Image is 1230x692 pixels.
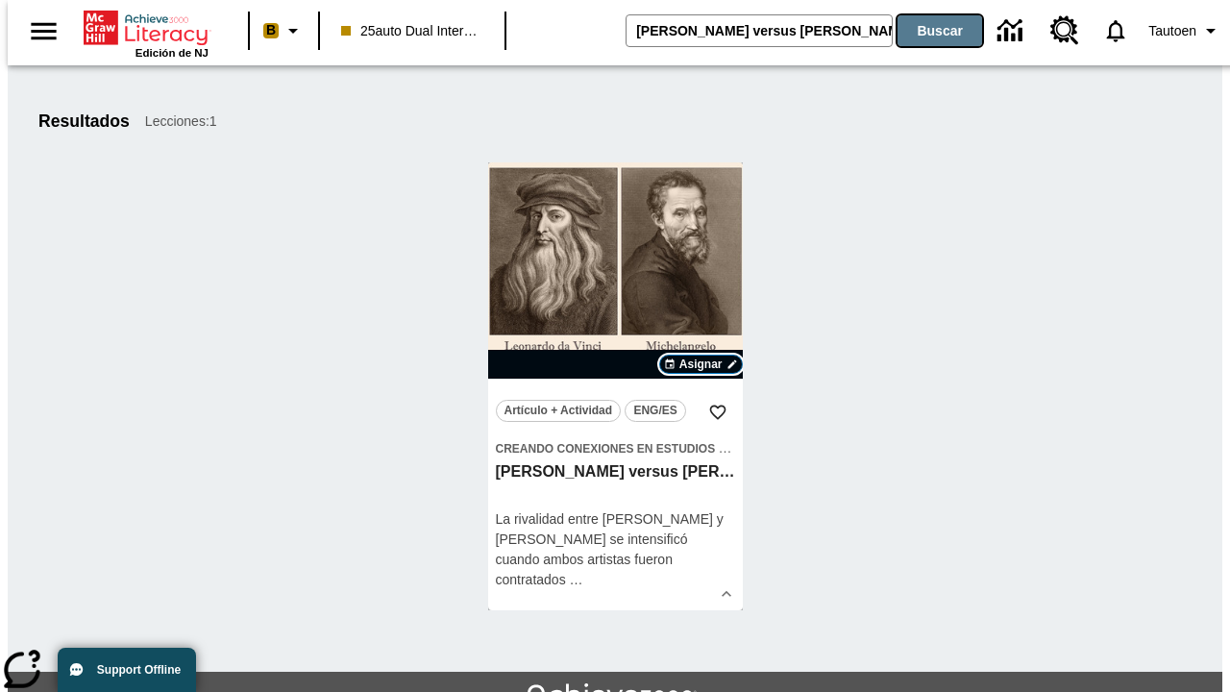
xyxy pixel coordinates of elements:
button: Buscar [898,15,982,46]
span: Creando conexiones en Estudios Sociales [496,442,777,456]
button: Ver más [712,580,741,608]
button: Asignar Elegir fechas [659,355,743,374]
button: Artículo + Actividad [496,400,622,422]
button: Añadir a mis Favoritas [701,395,735,430]
button: ENG/ES [625,400,686,422]
span: Tema: Creando conexiones en Estudios Sociales/Historia universal II [496,438,735,458]
div: La rivalidad entre [PERSON_NAME] y [PERSON_NAME] se intensificó cuando ambos artistas fueron cont... [496,509,735,590]
span: Lecciones : 1 [145,111,217,132]
a: Portada [84,9,209,47]
span: 25auto Dual International [341,21,483,41]
span: Support Offline [97,663,181,677]
a: Centro de información [986,5,1039,58]
h3: Miguel Ángel versus Leonardo [496,462,735,482]
h1: Resultados [38,111,130,132]
div: Portada [84,7,209,59]
span: B [266,18,276,42]
button: Perfil/Configuración [1141,13,1230,48]
span: Tautoen [1148,21,1196,41]
button: Support Offline [58,648,196,692]
span: Edición de NJ [135,47,209,59]
span: ENG/ES [633,401,676,421]
a: Centro de recursos, Se abrirá en una pestaña nueva. [1039,5,1091,57]
span: Artículo + Actividad [504,401,613,421]
button: Boost El color de la clase es melocotón. Cambiar el color de la clase. [256,13,312,48]
span: … [570,572,583,587]
div: lesson details [488,162,743,610]
a: Notificaciones [1091,6,1141,56]
button: Abrir el menú lateral [15,3,72,60]
input: Buscar campo [627,15,892,46]
span: Asignar [679,356,723,373]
